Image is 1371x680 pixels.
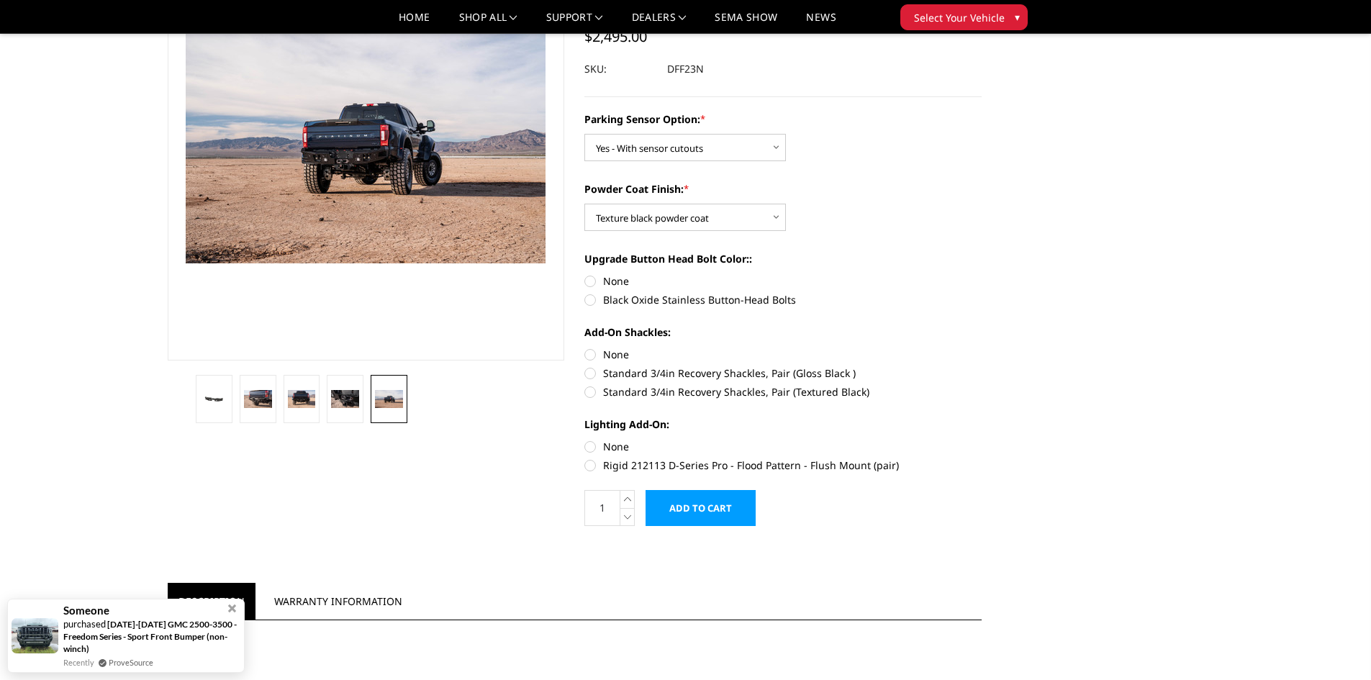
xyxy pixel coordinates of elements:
dt: SKU: [584,56,656,82]
a: Home [399,12,430,33]
label: Rigid 212113 D-Series Pro - Flood Pattern - Flush Mount (pair) [584,458,982,473]
span: Recently [63,656,94,668]
img: 2023-2025 Ford F250-350-450 - DBL Designs Custom Product - A2 Series - Rear Bumper [375,390,403,409]
a: Support [546,12,603,33]
label: None [584,347,982,362]
img: 2023-2025 Ford F250-350-450 - DBL Designs Custom Product - A2 Series - Rear Bumper [200,392,228,405]
span: Someone [63,604,109,617]
label: Black Oxide Stainless Button-Head Bolts [584,292,982,307]
label: Upgrade Button Head Bolt Color:: [584,251,982,266]
span: Select Your Vehicle [914,10,1005,25]
dd: DFF23N [667,56,704,82]
a: shop all [459,12,517,33]
a: News [806,12,836,33]
a: Warranty Information [263,583,413,620]
button: Select Your Vehicle [900,4,1028,30]
label: Standard 3/4in Recovery Shackles, Pair (Gloss Black ) [584,366,982,381]
label: Parking Sensor Option: [584,112,982,127]
img: 2023-2025 Ford F250-350-450 - DBL Designs Custom Product - A2 Series - Rear Bumper [244,390,272,409]
a: ProveSource [109,656,153,668]
label: Standard 3/4in Recovery Shackles, Pair (Textured Black) [584,384,982,399]
a: SEMA Show [715,12,777,33]
a: Dealers [632,12,687,33]
label: Add-On Shackles: [584,325,982,340]
span: $2,495.00 [584,27,647,46]
label: Powder Coat Finish: [584,181,982,196]
span: purchased [63,618,106,630]
a: [DATE]-[DATE] GMC 2500-3500 - Freedom Series - Sport Front Bumper (non-winch) [63,619,237,654]
span: ▾ [1015,9,1020,24]
a: Description [168,583,255,620]
img: provesource social proof notification image [12,618,58,653]
label: None [584,273,982,289]
label: None [584,439,982,454]
img: 2023-2025 Ford F250-350-450 - DBL Designs Custom Product - A2 Series - Rear Bumper [288,390,316,409]
iframe: Chat Widget [1299,611,1371,680]
label: Lighting Add-On: [584,417,982,432]
img: 2023-2025 Ford F250-350-450 - DBL Designs Custom Product - A2 Series - Rear Bumper [331,390,359,409]
input: Add to Cart [646,490,756,526]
